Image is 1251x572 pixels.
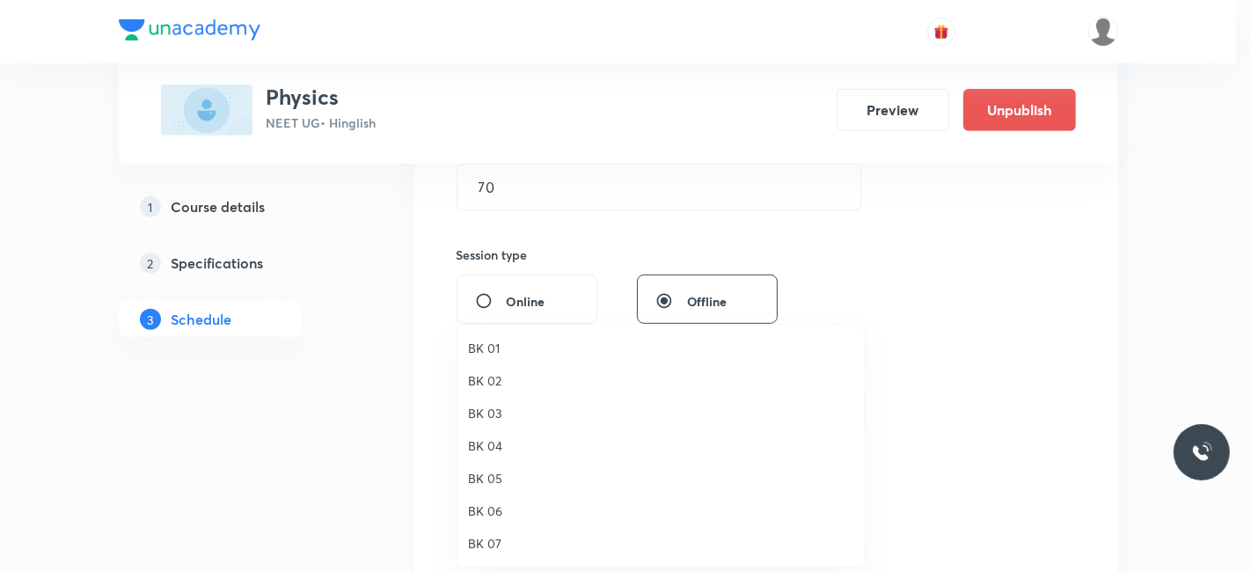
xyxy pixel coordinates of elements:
[468,339,853,357] span: BK 01
[468,502,853,520] span: BK 06
[468,404,853,422] span: BK 03
[468,436,853,455] span: BK 04
[468,469,853,488] span: BK 05
[468,371,853,390] span: BK 02
[468,534,853,553] span: BK 07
